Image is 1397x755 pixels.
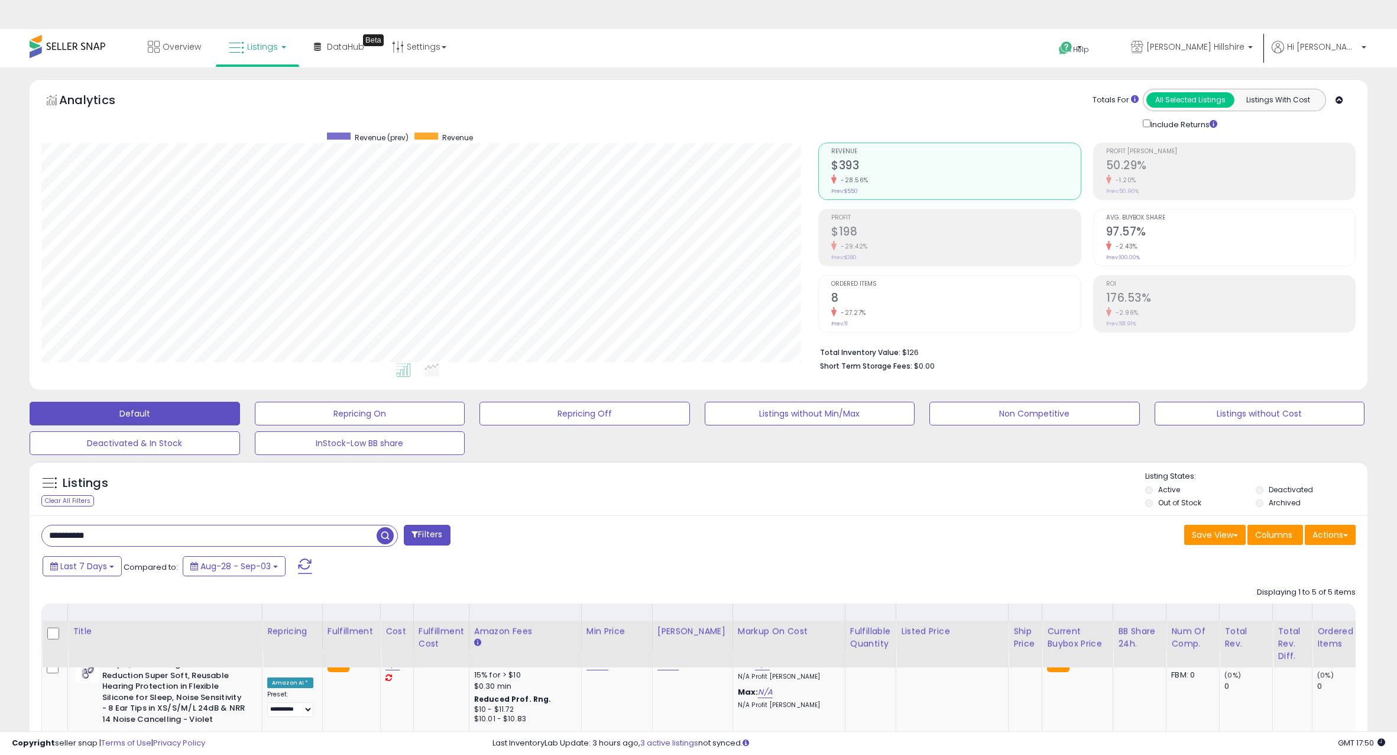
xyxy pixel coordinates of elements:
[1106,281,1355,288] span: ROI
[255,431,465,455] button: InStock-Low BB share
[901,625,1003,638] div: Listed Price
[1234,92,1322,108] button: Listings With Cost
[1317,625,1360,650] div: Ordered Items
[1111,308,1139,317] small: -2.96%
[1047,625,1108,650] div: Current Buybox Price
[831,149,1080,155] span: Revenue
[1093,95,1139,106] div: Totals For
[1158,485,1180,495] label: Active
[267,625,317,638] div: Repricing
[1224,681,1272,692] div: 0
[474,670,572,680] div: 15% for > $10
[267,677,313,688] div: Amazon AI *
[1118,625,1161,650] div: BB Share 24h.
[355,133,409,143] span: Revenue (prev)
[1272,41,1366,67] a: Hi [PERSON_NAME]
[1146,41,1244,53] span: [PERSON_NAME] Hillshire
[267,691,313,717] div: Preset:
[63,475,108,492] h5: Listings
[383,29,455,64] a: Settings
[255,402,465,425] button: Repricing On
[1106,254,1140,261] small: Prev: 100.00%
[419,625,464,650] div: Fulfillment Cost
[831,159,1080,175] h2: $393
[831,225,1080,241] h2: $198
[1338,737,1385,748] span: 2025-09-11 17:50 GMT
[820,344,1347,359] li: $126
[220,29,295,64] a: Listings
[1269,485,1313,495] label: Deactivated
[1111,176,1136,185] small: -1.20%
[1111,242,1137,251] small: -2.43%
[1145,471,1367,482] p: Listing States:
[850,625,891,650] div: Fulfillable Quantity
[837,242,868,251] small: -29.42%
[139,29,210,64] a: Overview
[12,737,55,748] strong: Copyright
[200,560,271,572] span: Aug-28 - Sep-03
[1278,625,1307,663] div: Total Rev. Diff.
[738,625,840,638] div: Markup on Cost
[1171,625,1214,650] div: Num of Comp.
[305,29,373,64] a: DataHub
[1224,625,1268,650] div: Total Rev.
[1106,225,1355,241] h2: 97.57%
[153,737,205,748] a: Privacy Policy
[474,638,481,648] small: Amazon Fees.
[1013,625,1037,650] div: Ship Price
[474,714,572,724] div: $10.01 - $10.83
[1224,670,1241,680] small: (0%)
[929,402,1140,425] button: Non Competitive
[474,705,572,715] div: $10 - $11.72
[1317,670,1334,680] small: (0%)
[1146,92,1234,108] button: All Selected Listings
[1049,32,1112,67] a: Help
[60,560,107,572] span: Last 7 Days
[758,686,772,698] a: N/A
[183,556,286,576] button: Aug-28 - Sep-03
[474,625,576,638] div: Amazon Fees
[385,625,409,638] div: Cost
[363,34,384,46] div: Tooltip anchor
[474,694,552,704] b: Reduced Prof. Rng.
[1122,29,1262,67] a: [PERSON_NAME] Hillshire
[247,41,278,53] span: Listings
[732,621,845,667] th: The percentage added to the cost of goods (COGS) that forms the calculator for Min & Max prices.
[1106,291,1355,307] h2: 176.53%
[41,495,94,506] div: Clear All Filters
[328,625,375,638] div: Fulfillment
[738,673,836,681] p: N/A Profit [PERSON_NAME]
[640,737,698,748] a: 3 active listings
[831,254,857,261] small: Prev: $280
[1058,41,1073,56] i: Get Help
[1305,525,1356,545] button: Actions
[73,625,257,638] div: Title
[1317,681,1365,692] div: 0
[914,360,935,372] span: $0.00
[1106,320,1136,327] small: Prev: 181.91%
[1287,41,1358,53] span: Hi [PERSON_NAME]
[404,525,450,546] button: Filters
[1106,149,1355,155] span: Profit [PERSON_NAME]
[76,659,99,683] img: 21oB+30fkTL._SL40_.jpg
[820,347,900,357] b: Total Inventory Value:
[30,431,240,455] button: Deactivated & In Stock
[831,188,858,195] small: Prev: $550
[1106,188,1139,195] small: Prev: 50.90%
[657,625,728,638] div: [PERSON_NAME]
[1257,587,1356,598] div: Displaying 1 to 5 of 5 items
[327,41,364,53] span: DataHub
[479,402,690,425] button: Repricing Off
[1171,670,1210,680] div: FBM: 0
[1247,525,1303,545] button: Columns
[1255,529,1292,541] span: Columns
[831,215,1080,221] span: Profit
[442,133,473,143] span: Revenue
[30,402,240,425] button: Default
[738,686,759,698] b: Max:
[124,562,178,573] span: Compared to:
[1269,498,1301,508] label: Archived
[1073,44,1089,54] span: Help
[1184,525,1246,545] button: Save View
[738,701,836,709] p: N/A Profit [PERSON_NAME]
